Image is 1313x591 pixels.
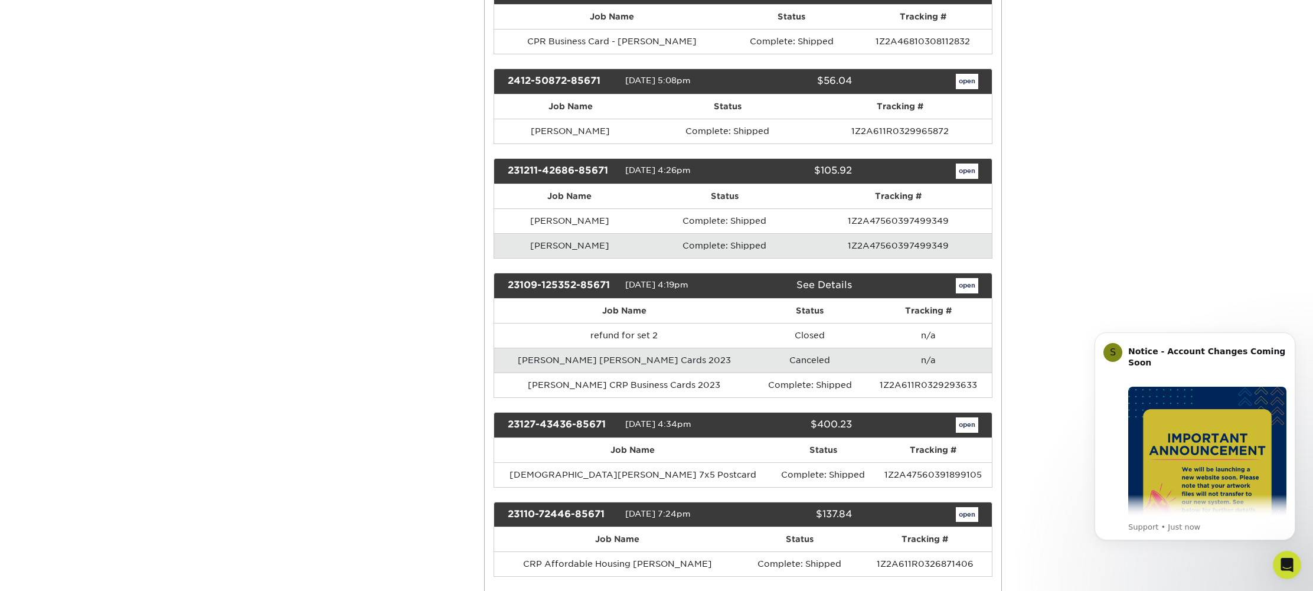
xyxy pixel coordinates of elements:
[494,299,755,323] th: Job Name
[494,119,647,143] td: [PERSON_NAME]
[647,94,808,119] th: Status
[755,323,865,348] td: Closed
[1273,551,1301,579] iframe: Intercom live chat
[647,119,808,143] td: Complete: Shipped
[804,233,992,258] td: 1Z2A47560397499349
[494,208,645,233] td: [PERSON_NAME]
[499,278,625,293] div: 23109-125352-85671
[741,527,858,551] th: Status
[730,29,854,54] td: Complete: Shipped
[645,208,805,233] td: Complete: Shipped
[741,551,858,576] td: Complete: Shipped
[755,299,865,323] th: Status
[494,184,645,208] th: Job Name
[499,417,625,433] div: 23127-43436-85671
[858,527,992,551] th: Tracking #
[865,323,992,348] td: n/a
[755,348,865,373] td: Canceled
[772,462,874,487] td: Complete: Shipped
[858,551,992,576] td: 1Z2A611R0326871406
[854,5,992,29] th: Tracking #
[808,119,992,143] td: 1Z2A611R0329965872
[494,94,647,119] th: Job Name
[494,29,730,54] td: CPR Business Card - [PERSON_NAME]
[625,419,691,429] span: [DATE] 4:34pm
[625,280,688,289] span: [DATE] 4:19pm
[734,417,860,433] div: $400.23
[499,74,625,89] div: 2412-50872-85671
[956,164,978,179] a: open
[625,509,691,518] span: [DATE] 7:24pm
[755,373,865,397] td: Complete: Shipped
[734,507,860,523] div: $137.84
[956,507,978,523] a: open
[808,94,992,119] th: Tracking #
[494,551,741,576] td: CRP Affordable Housing [PERSON_NAME]
[494,438,772,462] th: Job Name
[625,76,691,85] span: [DATE] 5:08pm
[494,233,645,258] td: [PERSON_NAME]
[956,74,978,89] a: open
[865,373,992,397] td: 1Z2A611R0329293633
[645,233,805,258] td: Complete: Shipped
[494,462,772,487] td: [DEMOGRAPHIC_DATA][PERSON_NAME] 7x5 Postcard
[625,165,691,175] span: [DATE] 4:26pm
[494,5,730,29] th: Job Name
[494,527,741,551] th: Job Name
[865,299,992,323] th: Tracking #
[796,279,852,290] a: See Details
[874,462,992,487] td: 1Z2A47560391899105
[874,438,992,462] th: Tracking #
[1077,315,1313,559] iframe: Intercom notifications message
[645,184,805,208] th: Status
[730,5,854,29] th: Status
[499,164,625,179] div: 231211-42686-85671
[494,323,755,348] td: refund for set 2
[865,348,992,373] td: n/a
[804,208,992,233] td: 1Z2A47560397499349
[956,278,978,293] a: open
[804,184,992,208] th: Tracking #
[494,373,755,397] td: [PERSON_NAME] CRP Business Cards 2023
[734,164,860,179] div: $105.92
[772,438,874,462] th: Status
[956,417,978,433] a: open
[734,74,860,89] div: $56.04
[494,348,755,373] td: [PERSON_NAME] [PERSON_NAME] Cards 2023
[854,29,992,54] td: 1Z2A46810308112832
[499,507,625,523] div: 23110-72446-85671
